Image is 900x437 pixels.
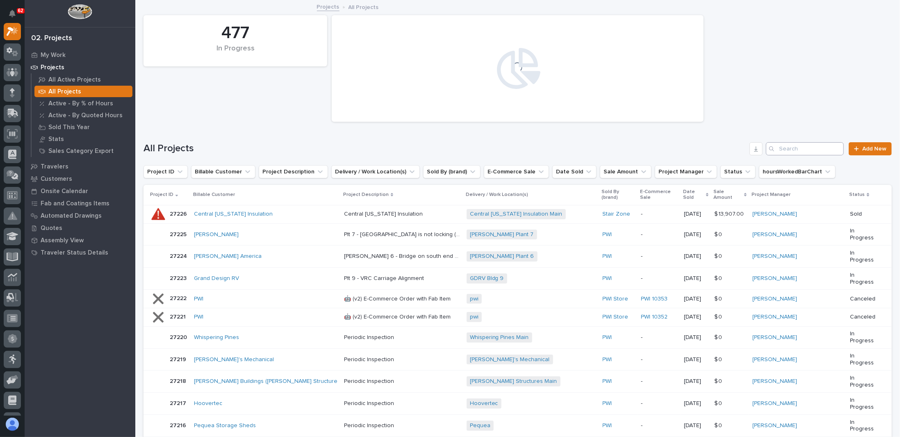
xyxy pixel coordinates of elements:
[470,231,534,238] a: [PERSON_NAME] Plant 7
[720,165,756,178] button: Status
[470,400,498,407] a: Hoovertec
[194,356,274,363] a: [PERSON_NAME]'s Mechanical
[344,421,396,429] p: Periodic Inspection
[344,312,452,321] p: 🤖 (v2) E-Commerce Order with Fab Item
[344,209,424,218] p: Central [US_STATE] Insulation
[850,228,879,241] p: In Progress
[32,121,135,133] a: Sold This Year
[603,296,629,303] a: PWI Store
[349,2,379,11] p: All Projects
[752,211,797,218] a: [PERSON_NAME]
[194,422,256,429] a: Pequea Storage Sheds
[714,209,745,218] p: $ 13,907.00
[144,371,892,393] tr: 2721827218 [PERSON_NAME] Buildings ([PERSON_NAME] Structures) Periodic InspectionPeriodic Inspect...
[41,64,64,71] p: Projects
[48,100,113,107] p: Active - By % of Hours
[752,296,797,303] a: [PERSON_NAME]
[684,422,708,429] p: [DATE]
[713,187,742,203] p: Sale Amount
[194,275,239,282] a: Grand Design RV
[193,190,235,199] p: Billable Customer
[470,253,534,260] a: [PERSON_NAME] Plant 6
[25,185,135,197] a: Onsite Calendar
[684,211,708,218] p: [DATE]
[41,237,84,244] p: Assembly View
[32,74,135,85] a: All Active Projects
[32,86,135,97] a: All Projects
[641,378,677,385] p: -
[4,416,21,433] button: users-avatar
[144,268,892,290] tr: 2722327223 Grand Design RV Plt 9 - VRC Carriage AlignmentPlt 9 - VRC Carriage Alignment GDRV Bldg...
[714,273,724,282] p: $ 0
[714,355,724,363] p: $ 0
[603,314,629,321] a: PWI Store
[641,231,677,238] p: -
[194,400,222,407] a: Hoovertec
[752,334,797,341] a: [PERSON_NAME]
[41,212,102,220] p: Automated Drawings
[714,230,724,238] p: $ 0
[423,165,481,178] button: Sold By (brand)
[470,422,490,429] a: Pequea
[714,312,724,321] p: $ 0
[752,314,797,321] a: [PERSON_NAME]
[157,23,313,43] div: 477
[18,8,23,14] p: 62
[640,187,678,203] p: E-Commerce Sale
[714,398,724,407] p: $ 0
[68,4,92,19] img: Workspace Logo
[144,415,892,437] tr: 2721627216 Pequea Storage Sheds Periodic InspectionPeriodic Inspection Pequea PWI -[DATE]$ 0$ 0 [...
[194,253,262,260] a: [PERSON_NAME] America
[603,378,612,385] a: PWI
[48,148,114,155] p: Sales Category Export
[31,34,72,43] div: 02. Projects
[849,190,865,199] p: Status
[32,109,135,121] a: Active - By Quoted Hours
[684,314,708,321] p: [DATE]
[344,355,396,363] p: Periodic Inspection
[170,421,188,429] p: 27216
[25,234,135,246] a: Assembly View
[684,296,708,303] p: [DATE]
[603,275,612,282] a: PWI
[470,378,557,385] a: [PERSON_NAME] Structures Main
[144,348,892,371] tr: 2721927219 [PERSON_NAME]'s Mechanical Periodic InspectionPeriodic Inspection [PERSON_NAME]'s Mech...
[466,190,529,199] p: Delivery / Work Location(s)
[32,98,135,109] a: Active - By % of Hours
[850,397,879,411] p: In Progress
[603,422,612,429] a: PWI
[470,356,550,363] a: [PERSON_NAME]'s Mechanical
[470,334,529,341] a: Whispering Pines Main
[25,246,135,259] a: Traveler Status Details
[170,294,188,302] p: 27222
[684,356,708,363] p: [DATE]
[655,165,717,178] button: Project Manager
[484,165,549,178] button: E-Commerce Sale
[144,143,746,155] h1: All Projects
[603,253,612,260] a: PWI
[641,422,677,429] p: -
[25,222,135,234] a: Quotes
[41,163,68,171] p: Travelers
[344,251,462,260] p: Brinkley 6 - Bridge on south end of slide out system is catching on the runway
[602,187,636,203] p: Sold By (brand)
[194,296,203,303] a: PWI
[603,231,612,238] a: PWI
[641,334,677,341] p: -
[850,353,879,366] p: In Progress
[32,133,135,145] a: Stats
[41,52,66,59] p: My Work
[684,275,708,282] p: [DATE]
[641,275,677,282] p: -
[144,289,892,308] tr: 2722227222 PWI 🤖 (v2) E-Commerce Order with Fab Item🤖 (v2) E-Commerce Order with Fab Item pwi PWI...
[170,312,187,321] p: 27221
[157,44,313,61] div: In Progress
[170,209,189,218] p: 27226
[603,400,612,407] a: PWI
[194,314,203,321] a: PWI
[170,251,189,260] p: 27224
[144,223,892,246] tr: 2722527225 [PERSON_NAME] Plt 7 - [GEOGRAPHIC_DATA] is not locking (Capset area)Plt 7 - [GEOGRAPHI...
[684,253,708,260] p: [DATE]
[752,275,797,282] a: [PERSON_NAME]
[41,188,88,195] p: Onsite Calendar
